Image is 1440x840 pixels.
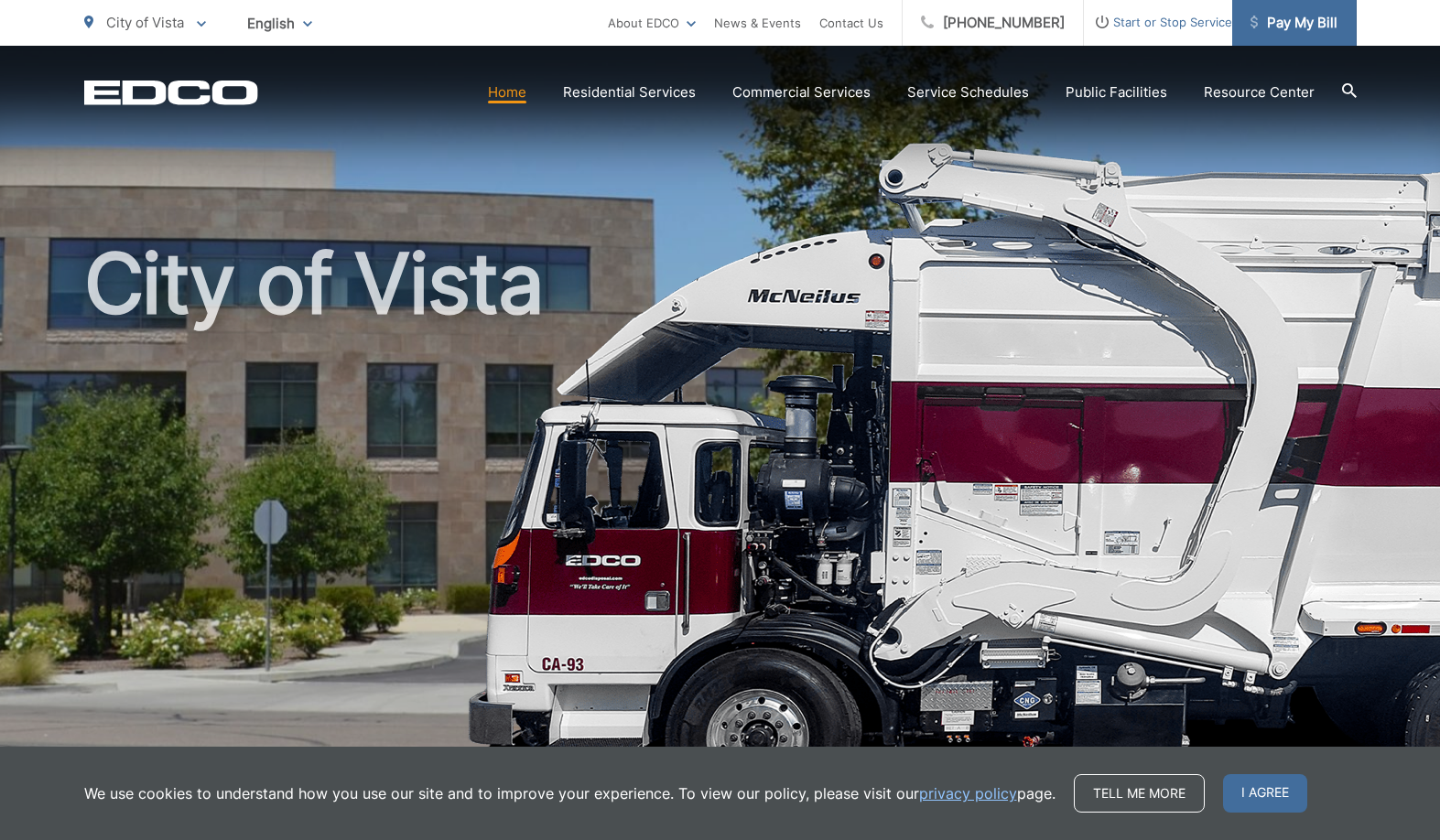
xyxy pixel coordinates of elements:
[819,12,883,34] a: Contact Us
[488,81,526,103] a: Home
[106,14,184,31] span: City of Vista
[608,12,696,34] a: About EDCO
[1066,81,1167,103] a: Public Facilities
[233,7,326,39] span: English
[84,782,1056,804] p: We use cookies to understand how you use our site and to improve your experience. To view our pol...
[919,782,1017,804] a: privacy policy
[84,80,258,105] a: EDCD logo. Return to the homepage.
[1223,774,1307,813] span: I agree
[563,81,696,103] a: Residential Services
[732,81,871,103] a: Commercial Services
[1074,774,1205,813] a: Tell me more
[907,81,1029,103] a: Service Schedules
[1251,12,1337,34] span: Pay My Bill
[714,12,801,34] a: News & Events
[1204,81,1315,103] a: Resource Center
[84,238,1357,817] h1: City of Vista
